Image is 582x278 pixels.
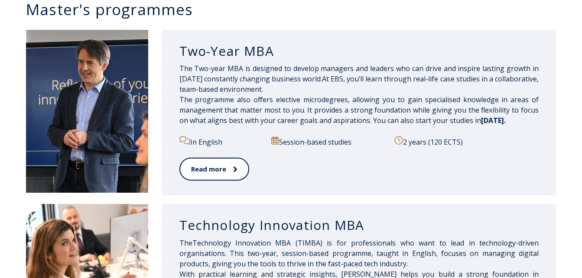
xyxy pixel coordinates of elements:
h3: Technology Innovation MBA [179,217,539,233]
h3: Master's programmes [26,2,565,17]
span: [DATE]. [481,116,506,125]
img: DSC_2098 [26,30,148,193]
span: sionals who want to lead in technology-driven organisations. This two-year, session-based program... [179,238,539,268]
a: Read more [179,158,249,181]
span: Technology Innovation M [192,238,373,248]
p: In English [179,136,262,147]
span: The Two-year MBA is designed to develop managers and leaders who can drive and inspire lasting gr... [179,64,539,125]
p: Session-based studies [271,136,385,147]
h3: Two-Year MBA [179,43,539,59]
span: BA (TIMBA) is for profes [282,238,373,248]
span: You can also start your studies in [373,116,506,125]
span: The [179,238,192,248]
p: 2 years (120 ECTS) [394,136,539,147]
